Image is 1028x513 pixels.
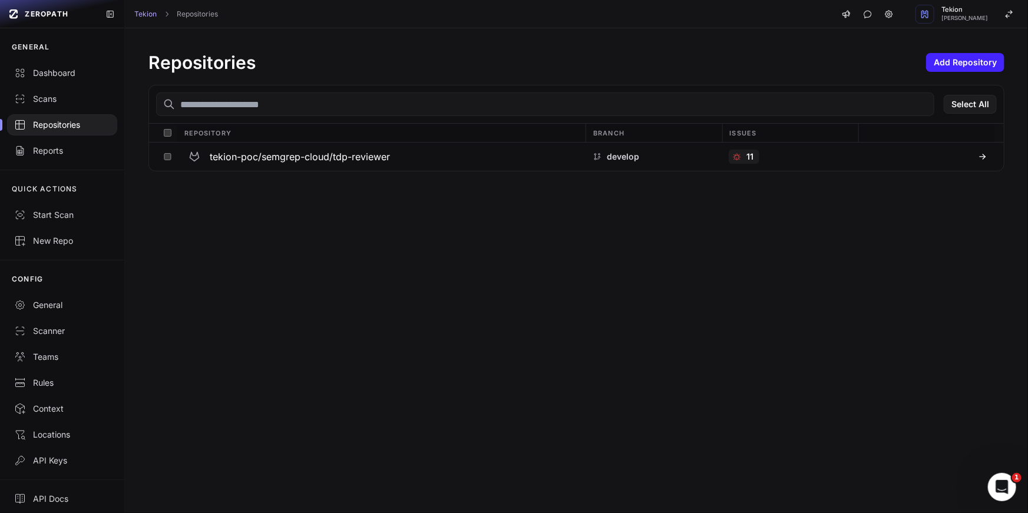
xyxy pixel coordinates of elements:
div: API Docs [14,493,110,505]
p: GENERAL [12,42,49,52]
span: Tekion [941,6,988,13]
div: API Keys [14,455,110,466]
div: Locations [14,429,110,441]
div: Dashboard [14,67,110,79]
h1: Repositories [148,52,256,73]
span: ZEROPATH [25,9,68,19]
a: Tekion [134,9,157,19]
a: Repositories [177,9,218,19]
div: Repositories [14,119,110,131]
p: 11 [746,151,753,163]
iframe: Intercom live chat [988,473,1016,501]
p: CONFIG [12,274,43,284]
button: Add Repository [926,53,1004,72]
div: Repository [177,124,586,142]
p: develop [607,151,639,163]
h3: tekion-poc/semgrep-cloud/tdp-reviewer [210,150,390,164]
div: Scans [14,93,110,105]
div: Scanner [14,325,110,337]
div: Rules [14,377,110,389]
span: [PERSON_NAME] [941,15,988,21]
nav: breadcrumb [134,9,218,19]
p: QUICK ACTIONS [12,184,78,194]
div: Teams [14,351,110,363]
div: Issues [722,124,858,142]
div: Context [14,403,110,415]
a: ZEROPATH [5,5,96,24]
svg: chevron right, [163,10,171,18]
span: 1 [1012,473,1022,482]
div: General [14,299,110,311]
div: New Repo [14,235,110,247]
div: Reports [14,145,110,157]
button: Select All [944,95,997,114]
div: Start Scan [14,209,110,221]
div: Branch [586,124,722,142]
div: tekion-poc/semgrep-cloud/tdp-reviewer develop 11 [149,143,1004,171]
button: tekion-poc/semgrep-cloud/tdp-reviewer [177,143,586,171]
